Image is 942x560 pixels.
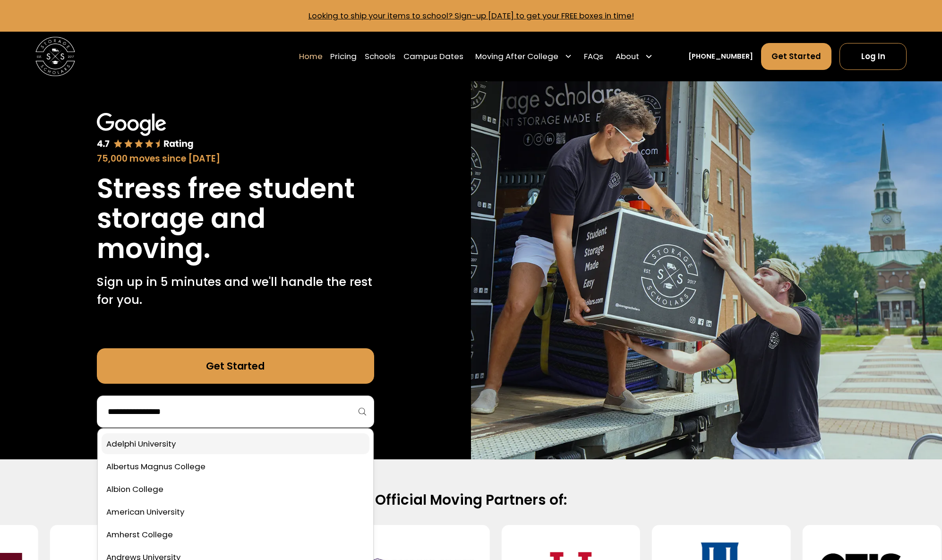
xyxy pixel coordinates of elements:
p: Sign up in 5 minutes and we'll handle the rest for you. [97,273,374,309]
div: Moving After College [471,43,576,70]
img: Storage Scholars main logo [35,37,75,77]
a: Looking to ship your items to school? Sign-up [DATE] to get your FREE boxes in time! [308,10,634,21]
a: Get Started [761,43,831,69]
img: Storage Scholars makes moving and storage easy. [471,81,942,459]
a: Log In [839,43,907,69]
div: Moving After College [475,51,558,62]
a: Get Started [97,348,374,384]
div: 75,000 moves since [DATE] [97,152,374,165]
h1: Stress free student storage and moving. [97,173,374,263]
div: About [611,43,657,70]
a: [PHONE_NUMBER] [688,51,753,61]
a: Home [299,43,323,70]
a: Schools [365,43,395,70]
h2: Official Moving Partners of: [154,491,788,509]
a: home [35,37,75,77]
div: About [616,51,639,62]
a: FAQs [584,43,603,70]
a: Campus Dates [403,43,463,70]
img: Google 4.7 star rating [97,113,194,150]
a: Pricing [330,43,357,70]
